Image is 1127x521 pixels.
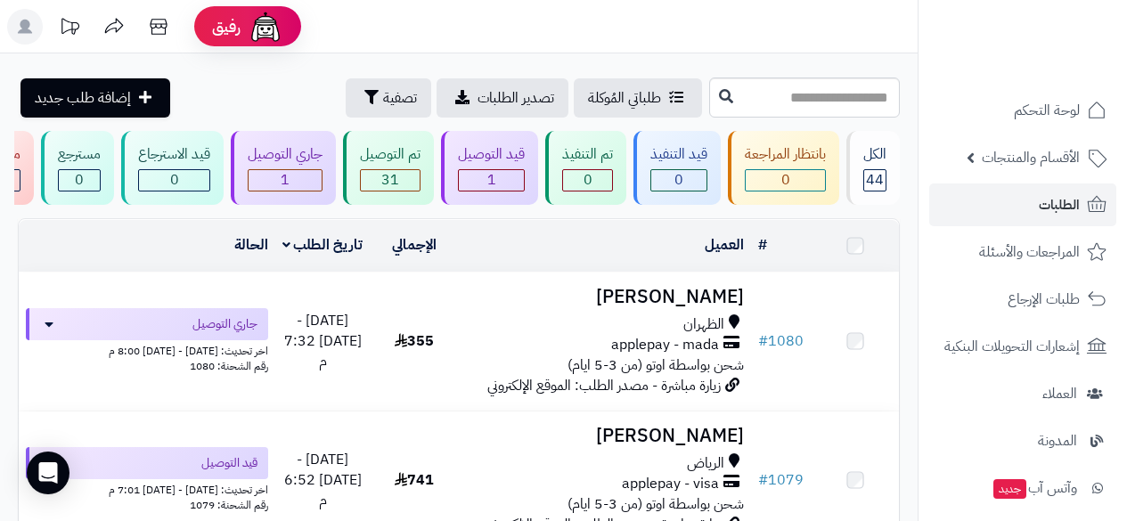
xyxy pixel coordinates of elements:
div: 0 [59,170,100,191]
div: 31 [361,170,420,191]
a: تحديثات المنصة [47,9,92,49]
span: لوحة التحكم [1014,98,1080,123]
span: 44 [866,169,884,191]
a: الإجمالي [392,234,437,256]
span: 0 [170,169,179,191]
span: تصفية [383,87,417,109]
span: المدونة [1038,428,1077,453]
a: #1079 [758,469,804,491]
div: تم التنفيذ [562,144,613,165]
div: الكل [863,144,886,165]
div: مسترجع [58,144,101,165]
span: الظهران [683,314,724,335]
span: المراجعات والأسئلة [979,240,1080,265]
span: طلبات الإرجاع [1008,287,1080,312]
a: المدونة [929,419,1116,462]
span: applepay - mada [611,335,719,355]
div: قيد الاسترجاع [138,144,210,165]
span: العملاء [1042,381,1077,406]
a: المراجعات والأسئلة [929,231,1116,273]
a: الحالة [234,234,268,256]
button: تصفية [346,78,431,118]
a: إضافة طلب جديد [20,78,170,118]
span: 741 [395,469,434,491]
a: طلباتي المُوكلة [574,78,702,118]
span: قيد التوصيل [201,454,257,472]
div: 0 [139,170,209,191]
a: لوحة التحكم [929,89,1116,132]
a: تم التوصيل 31 [339,131,437,205]
span: 355 [395,330,434,352]
span: 0 [584,169,592,191]
div: تم التوصيل [360,144,421,165]
div: 1 [459,170,524,191]
span: شحن بواسطة اوتو (من 3-5 ايام) [568,493,744,515]
h3: [PERSON_NAME] [465,287,744,307]
a: الكل44 [843,131,903,205]
a: قيد التنفيذ 0 [630,131,724,205]
div: Open Intercom Messenger [27,452,69,494]
a: الطلبات [929,183,1116,226]
span: زيارة مباشرة - مصدر الطلب: الموقع الإلكتروني [487,375,721,396]
span: # [758,330,768,352]
a: قيد الاسترجاع 0 [118,131,227,205]
span: طلباتي المُوكلة [588,87,661,109]
span: [DATE] - [DATE] 7:32 م [284,310,362,372]
a: #1080 [758,330,804,352]
a: مسترجع 0 [37,131,118,205]
span: الطلبات [1039,192,1080,217]
span: 31 [381,169,399,191]
span: شحن بواسطة اوتو (من 3-5 ايام) [568,354,744,376]
span: إضافة طلب جديد [35,87,131,109]
div: اخر تحديث: [DATE] - [DATE] 7:01 م [26,479,268,498]
a: تم التنفيذ 0 [542,131,630,205]
span: جاري التوصيل [192,315,257,333]
span: رقم الشحنة: 1080 [190,358,268,374]
span: 0 [674,169,683,191]
span: تصدير الطلبات [478,87,554,109]
div: 0 [651,170,706,191]
span: رقم الشحنة: 1079 [190,497,268,513]
span: # [758,469,768,491]
div: بانتظار المراجعة [745,144,826,165]
div: قيد التوصيل [458,144,525,165]
span: الأقسام والمنتجات [982,145,1080,170]
div: 0 [746,170,825,191]
a: العملاء [929,372,1116,415]
span: إشعارات التحويلات البنكية [944,334,1080,359]
a: بانتظار المراجعة 0 [724,131,843,205]
span: applepay - visa [622,474,719,494]
span: 1 [487,169,496,191]
a: إشعارات التحويلات البنكية [929,325,1116,368]
div: قيد التنفيذ [650,144,707,165]
span: [DATE] - [DATE] 6:52 م [284,449,362,511]
span: جديد [993,479,1026,499]
a: العميل [705,234,744,256]
a: تصدير الطلبات [437,78,568,118]
a: وآتس آبجديد [929,467,1116,509]
a: # [758,234,767,256]
span: 0 [781,169,790,191]
div: اخر تحديث: [DATE] - [DATE] 8:00 م [26,340,268,359]
a: جاري التوصيل 1 [227,131,339,205]
h3: [PERSON_NAME] [465,426,744,446]
span: 0 [75,169,84,191]
div: 0 [563,170,612,191]
span: رفيق [212,16,241,37]
img: ai-face.png [248,9,283,45]
span: الرياض [687,453,724,474]
span: 1 [281,169,290,191]
a: طلبات الإرجاع [929,278,1116,321]
div: جاري التوصيل [248,144,323,165]
a: قيد التوصيل 1 [437,131,542,205]
a: تاريخ الطلب [282,234,363,256]
span: وآتس آب [992,476,1077,501]
div: 1 [249,170,322,191]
